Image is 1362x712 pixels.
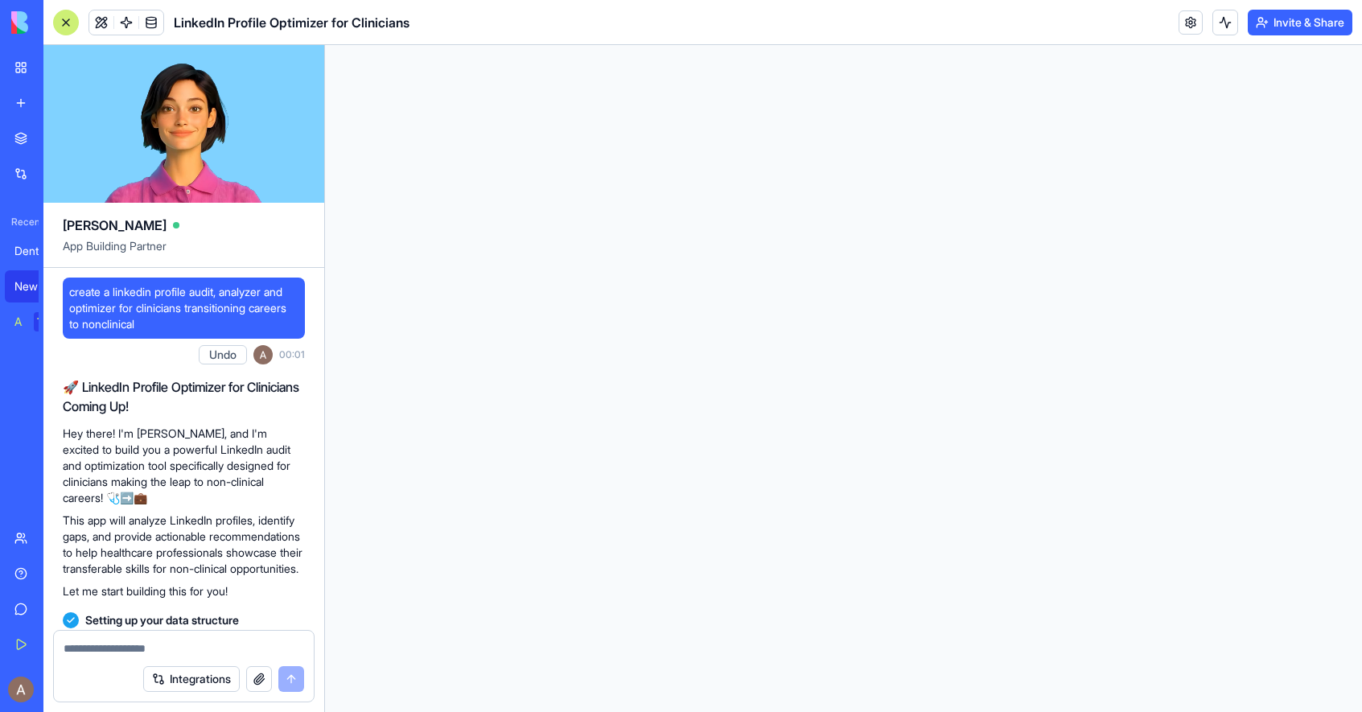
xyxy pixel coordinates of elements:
a: New App [5,270,69,302]
span: create a linkedin profile audit, analyzer and optimizer for clinicians transitioning careers to n... [69,284,298,332]
h2: 🚀 LinkedIn Profile Optimizer for Clinicians Coming Up! [63,377,305,416]
button: Undo [199,345,247,364]
img: logo [11,11,111,34]
div: Dentele Group Client Portal [14,243,60,259]
a: Dentele Group Client Portal [5,235,69,267]
span: [PERSON_NAME] [63,216,167,235]
p: This app will analyze LinkedIn profiles, identify gaps, and provide actionable recommendations to... [63,512,305,577]
p: Hey there! I'm [PERSON_NAME], and I'm excited to build you a powerful LinkedIn audit and optimiza... [63,426,305,506]
div: TRY [34,312,60,331]
a: AI Logo GeneratorTRY [5,306,69,338]
span: Recent [5,216,39,228]
span: Setting up your data structure [85,612,239,628]
p: Let me start building this for you! [63,583,305,599]
span: App Building Partner [63,238,305,267]
span: 00:01 [279,348,305,361]
div: New App [14,278,60,294]
img: ACg8ocJV6D3_6rN2XWQ9gC4Su6cEn1tsy63u5_3HgxpMOOOGh7gtYg=s96-c [8,677,34,702]
button: Invite & Share [1248,10,1352,35]
span: LinkedIn Profile Optimizer for Clinicians [174,13,409,32]
div: AI Logo Generator [14,314,23,330]
img: ACg8ocJV6D3_6rN2XWQ9gC4Su6cEn1tsy63u5_3HgxpMOOOGh7gtYg=s96-c [253,345,273,364]
button: Integrations [143,666,240,692]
